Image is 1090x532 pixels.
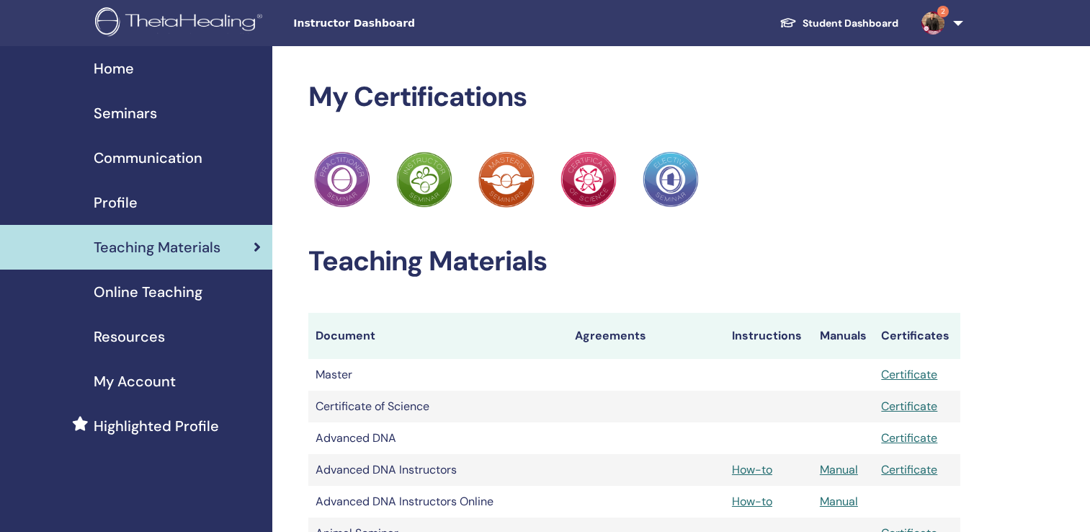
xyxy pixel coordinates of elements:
span: Instructor Dashboard [293,16,509,31]
span: Home [94,58,134,79]
img: default.jpg [921,12,944,35]
h2: My Certifications [308,81,960,114]
a: Certificate [881,462,937,477]
img: Practitioner [396,151,452,208]
a: Certificate [881,367,937,382]
th: Document [308,313,568,359]
span: Seminars [94,102,157,124]
td: Master [308,359,568,391]
h2: Teaching Materials [308,245,960,278]
span: Highlighted Profile [94,415,219,437]
img: Practitioner [314,151,370,208]
a: Certificate [881,430,937,445]
th: Agreements [568,313,725,359]
a: How-to [732,462,772,477]
th: Certificates [874,313,960,359]
a: How-to [732,494,772,509]
td: Advanced DNA Instructors [308,454,568,486]
img: Practitioner [478,151,535,208]
span: 2 [937,6,949,17]
a: Manual [820,494,858,509]
img: Practitioner [643,151,699,208]
a: Certificate [881,399,937,414]
span: My Account [94,371,176,392]
td: Certificate of Science [308,391,568,422]
a: Student Dashboard [768,10,910,37]
img: Practitioner [560,151,617,208]
th: Manuals [813,313,874,359]
img: logo.png [95,7,267,40]
span: Communication [94,147,202,169]
span: Profile [94,192,138,213]
span: Online Teaching [94,281,202,303]
img: graduation-cap-white.svg [779,17,797,29]
td: Advanced DNA [308,422,568,454]
th: Instructions [725,313,813,359]
span: Resources [94,326,165,347]
a: Manual [820,462,858,477]
span: Teaching Materials [94,236,220,258]
td: Advanced DNA Instructors Online [308,486,568,518]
